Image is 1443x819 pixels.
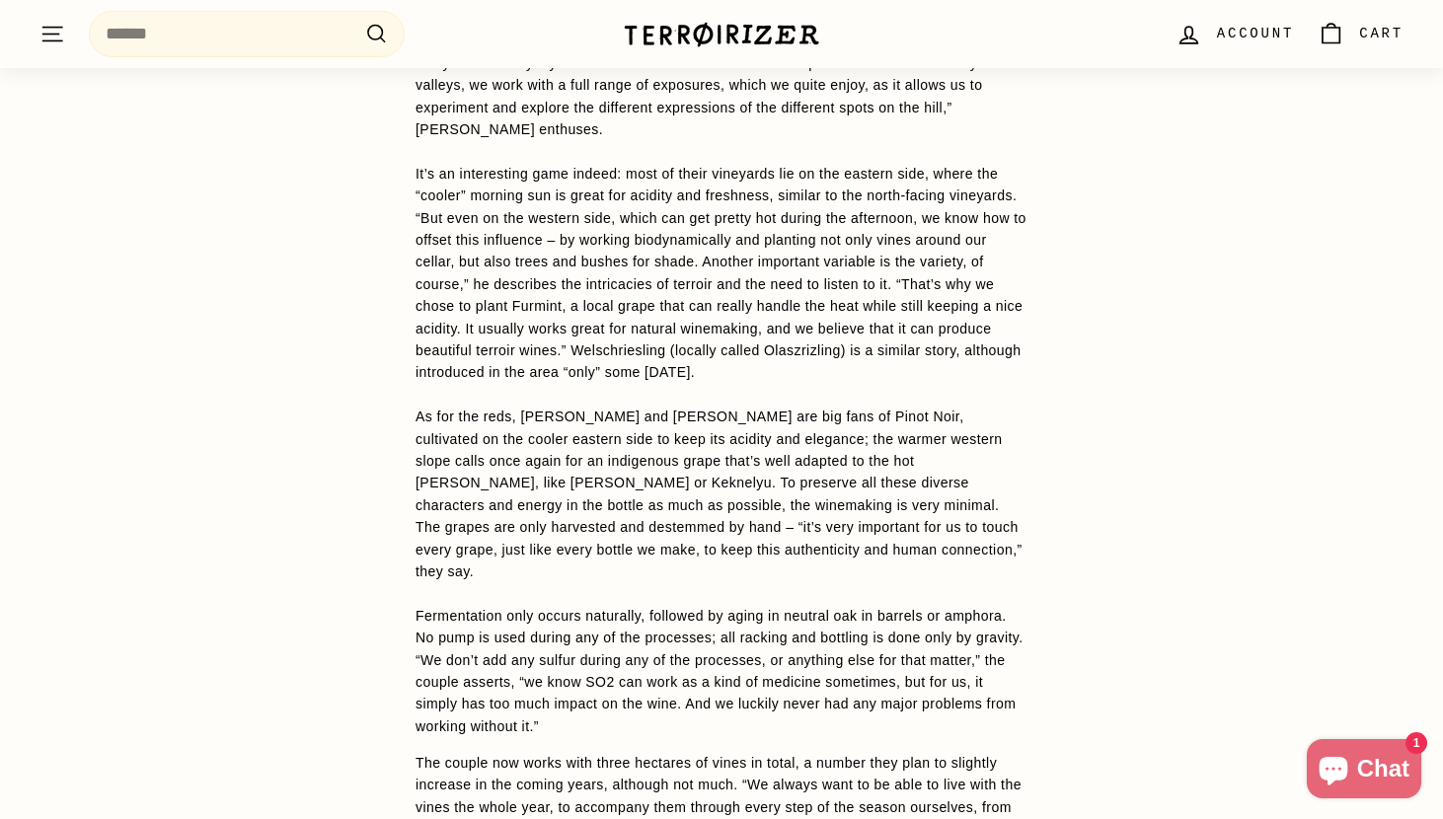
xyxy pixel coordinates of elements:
[1306,5,1415,63] a: Cart
[1359,23,1404,44] span: Cart
[1164,5,1306,63] a: Account
[1217,23,1294,44] span: Account
[1301,739,1427,803] inbox-online-store-chat: Shopify online store chat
